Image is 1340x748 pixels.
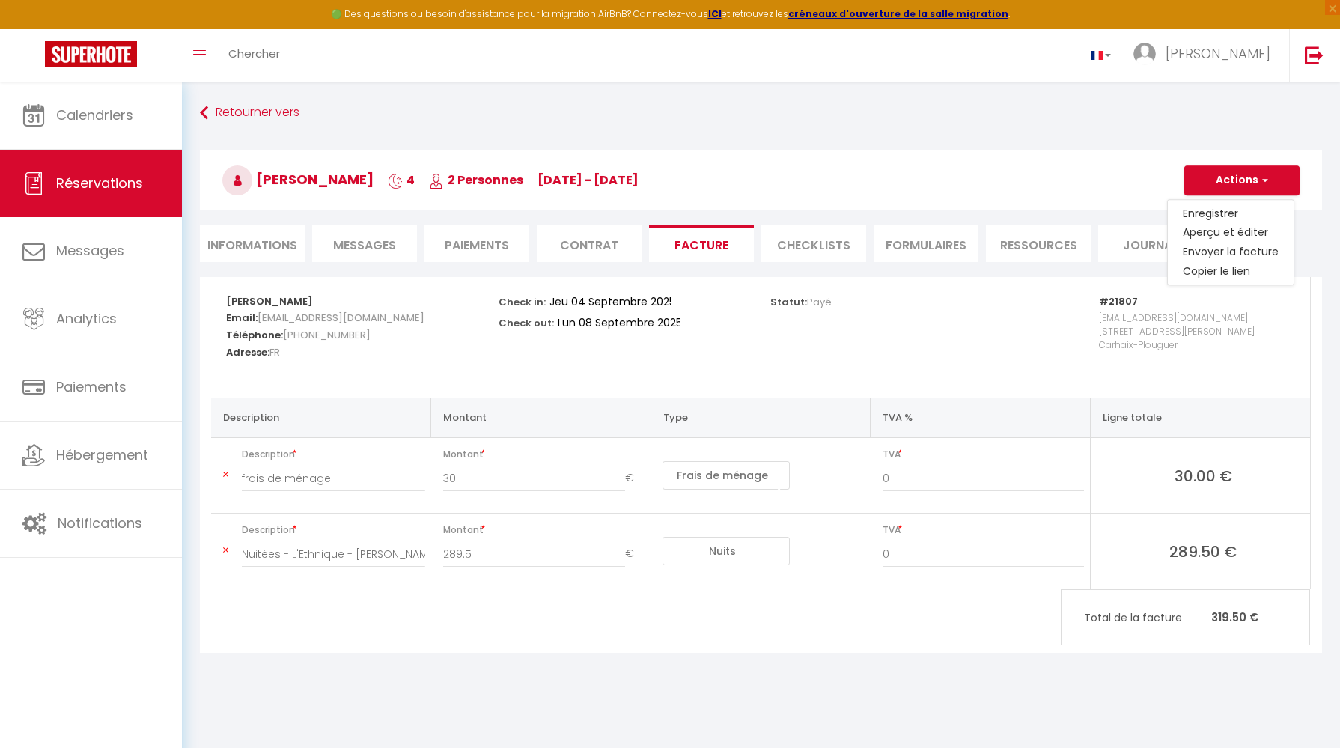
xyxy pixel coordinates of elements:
[222,170,374,189] span: [PERSON_NAME]
[226,328,283,342] strong: Téléphone:
[56,377,127,396] span: Paiements
[708,7,722,20] a: ICI
[1168,204,1294,223] a: Enregistrer
[1168,223,1294,243] a: Aperçu et éditer
[45,41,137,67] img: Super Booking
[761,225,866,262] li: CHECKLISTS
[1168,243,1294,262] a: Envoyer la facture
[871,398,1091,437] th: TVA %
[1090,398,1310,437] th: Ligne totale
[200,225,305,262] li: Informations
[242,444,425,465] span: Description
[807,295,832,309] span: Payé
[429,171,523,189] span: 2 Personnes
[56,446,148,464] span: Hébergement
[242,520,425,541] span: Description
[883,520,1084,541] span: TVA
[1098,225,1203,262] li: Journal
[537,225,642,262] li: Contrat
[651,398,871,437] th: Type
[431,398,651,437] th: Montant
[649,225,754,262] li: Facture
[1184,165,1300,195] button: Actions
[226,311,258,325] strong: Email:
[874,225,978,262] li: FORMULAIRES
[56,174,143,192] span: Réservations
[537,171,639,189] span: [DATE] - [DATE]
[1062,601,1309,633] p: 319.50 €
[200,100,1322,127] a: Retourner vers
[56,241,124,260] span: Messages
[1122,29,1289,82] a: ... [PERSON_NAME]
[499,292,546,309] p: Check in:
[1166,44,1270,63] span: [PERSON_NAME]
[1133,43,1156,65] img: ...
[1305,46,1324,64] img: logout
[283,324,371,346] span: [PHONE_NUMBER]
[217,29,291,82] a: Chercher
[770,292,832,309] p: Statut:
[388,171,415,189] span: 4
[443,444,645,465] span: Montant
[986,225,1091,262] li: Ressources
[1168,262,1294,282] a: Copier le lien
[424,225,529,262] li: Paiements
[788,7,1008,20] a: créneaux d'ouverture de la salle migration
[625,465,645,492] span: €
[58,514,142,532] span: Notifications
[1099,308,1295,383] p: [EMAIL_ADDRESS][DOMAIN_NAME] [STREET_ADDRESS][PERSON_NAME] Carhaix-Plouguer
[56,106,133,124] span: Calendriers
[269,341,280,363] span: FR
[333,237,396,254] span: Messages
[258,307,424,329] span: [EMAIL_ADDRESS][DOMAIN_NAME]
[56,309,117,328] span: Analytics
[1103,465,1304,486] span: 30.00 €
[226,294,313,308] strong: [PERSON_NAME]
[499,313,554,330] p: Check out:
[211,398,431,437] th: Description
[226,345,269,359] strong: Adresse:
[625,541,645,568] span: €
[1103,541,1304,562] span: 289.50 €
[228,46,280,61] span: Chercher
[443,520,645,541] span: Montant
[883,444,1084,465] span: TVA
[1084,609,1211,626] span: Total de la facture
[1099,294,1138,308] strong: #21807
